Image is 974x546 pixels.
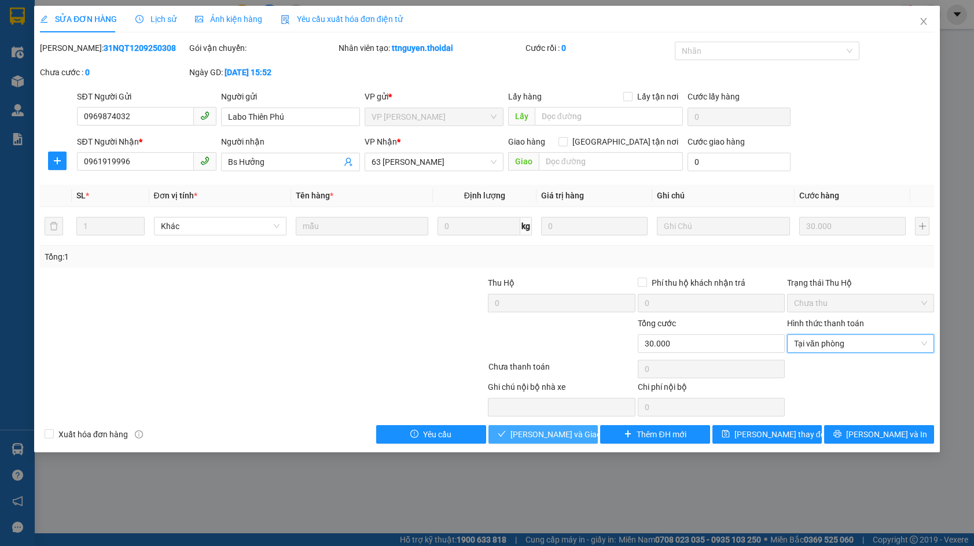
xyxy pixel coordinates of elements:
b: 0 [561,43,566,53]
span: clock-circle [135,15,144,23]
label: Cước lấy hàng [688,92,740,101]
span: [GEOGRAPHIC_DATA] tận nơi [568,135,683,148]
span: Lịch sử [135,14,177,24]
button: save[PERSON_NAME] thay đổi [712,425,822,444]
input: 0 [541,217,648,235]
span: Tại văn phòng [794,335,927,352]
span: 63 Trần Quang Tặng [372,153,497,171]
span: Định lượng [464,191,505,200]
div: Trạng thái Thu Hộ [787,276,934,289]
span: Tổng cước [638,319,676,328]
button: printer[PERSON_NAME] và In [824,425,934,444]
input: 0 [799,217,906,235]
div: Cước rồi : [525,42,672,54]
div: Người nhận [221,135,360,148]
span: Phí thu hộ khách nhận trả [647,276,750,289]
span: Tên hàng [296,191,333,200]
div: Chi phí nội bộ [638,381,785,398]
span: Lấy hàng [508,92,542,101]
span: edit [40,15,48,23]
div: Tổng: 1 [45,250,376,263]
div: SĐT Người Gửi [77,90,216,103]
input: Dọc đường [535,107,683,126]
span: printer [833,430,841,439]
input: VD: Bàn, Ghế [296,217,428,235]
span: user-add [344,157,353,167]
b: ttnguyen.thoidai [392,43,453,53]
div: SĐT Người Nhận [77,135,216,148]
span: [PERSON_NAME] và In [846,428,927,441]
span: SỬA ĐƠN HÀNG [40,14,117,24]
span: Khác [161,217,280,235]
span: SL [76,191,86,200]
span: Yêu cầu xuất hóa đơn điện tử [281,14,403,24]
span: plus [49,156,66,165]
span: save [722,430,730,439]
div: Ngày GD: [189,66,336,79]
span: Thêm ĐH mới [637,428,686,441]
div: Người gửi [221,90,360,103]
span: [PERSON_NAME] thay đổi [734,428,827,441]
span: picture [195,15,203,23]
b: 0 [85,68,90,77]
th: Ghi chú [652,185,794,207]
span: VP Nguyễn Quốc Trị [372,108,497,126]
span: Yêu cầu [423,428,451,441]
input: Ghi Chú [657,217,789,235]
span: Chưa thu [794,294,927,312]
span: close [919,17,928,26]
span: phone [200,156,209,165]
span: Thu Hộ [488,278,514,287]
span: Đơn vị tính [154,191,197,200]
input: Cước giao hàng [688,153,791,171]
div: [PERSON_NAME]: [40,42,187,54]
button: delete [45,217,63,235]
button: Close [907,6,940,38]
b: [DATE] 15:52 [225,68,271,77]
button: check[PERSON_NAME] và Giao hàng [488,425,598,444]
img: icon [281,15,290,24]
label: Cước giao hàng [688,137,745,146]
div: Ghi chú nội bộ nhà xe [488,381,635,398]
span: VP Nhận [365,137,397,146]
button: plus [915,217,929,235]
span: [PERSON_NAME] và Giao hàng [510,428,622,441]
div: Chưa thanh toán [487,360,637,381]
label: Hình thức thanh toán [787,319,864,328]
span: plus [624,430,632,439]
div: VP gửi [365,90,503,103]
span: Lấy [508,107,535,126]
span: Giao [508,152,539,171]
span: Giao hàng [508,137,545,146]
span: kg [520,217,532,235]
div: Nhân viên tạo: [339,42,523,54]
span: check [498,430,506,439]
div: Chưa cước : [40,66,187,79]
input: Cước lấy hàng [688,108,791,126]
span: exclamation-circle [410,430,418,439]
button: exclamation-circleYêu cầu [376,425,486,444]
button: plusThêm ĐH mới [600,425,710,444]
div: Gói vận chuyển: [189,42,336,54]
b: 31NQT1209250308 [104,43,176,53]
span: phone [200,111,209,120]
span: Giá trị hàng [541,191,584,200]
span: Lấy tận nơi [633,90,683,103]
span: Xuất hóa đơn hàng [54,428,133,441]
button: plus [48,152,67,170]
span: info-circle [135,430,143,438]
span: Ảnh kiện hàng [195,14,262,24]
input: Dọc đường [539,152,683,171]
span: Cước hàng [799,191,839,200]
